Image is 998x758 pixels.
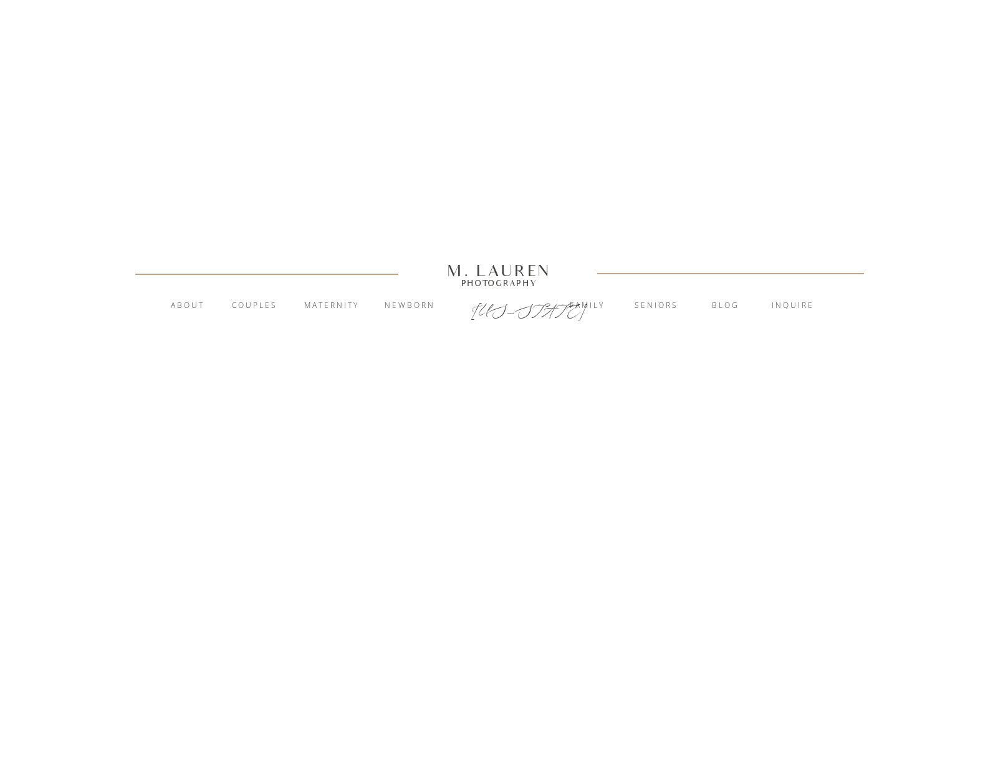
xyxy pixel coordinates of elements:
a: Maternity [298,300,365,312]
a: Photography [442,280,557,286]
a: About [164,300,212,312]
a: inquire [759,300,827,312]
a: [US_STATE] [471,300,528,315]
a: Family [554,300,621,312]
a: blog [692,300,759,312]
a: M. Lauren [410,264,588,277]
a: Couples [221,300,289,312]
a: Newborn [377,300,444,312]
a: Seniors [623,300,690,312]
